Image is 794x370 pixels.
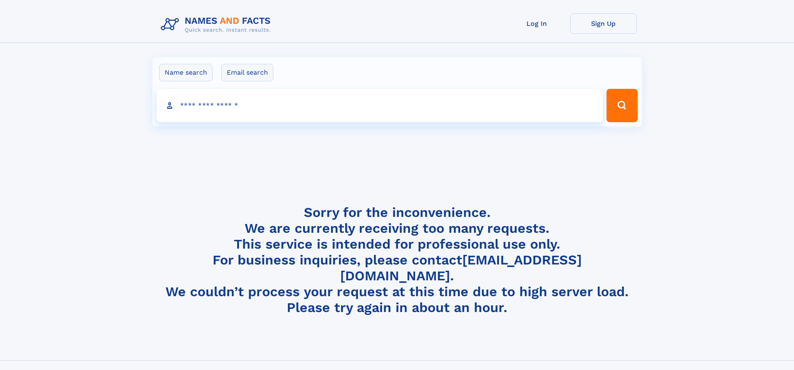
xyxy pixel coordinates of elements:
[157,89,603,122] input: search input
[570,13,637,34] a: Sign Up
[158,204,637,316] h4: Sorry for the inconvenience. We are currently receiving too many requests. This service is intend...
[503,13,570,34] a: Log In
[159,64,213,81] label: Name search
[221,64,273,81] label: Email search
[606,89,637,122] button: Search Button
[340,252,582,284] a: [EMAIL_ADDRESS][DOMAIN_NAME]
[158,13,278,36] img: Logo Names and Facts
